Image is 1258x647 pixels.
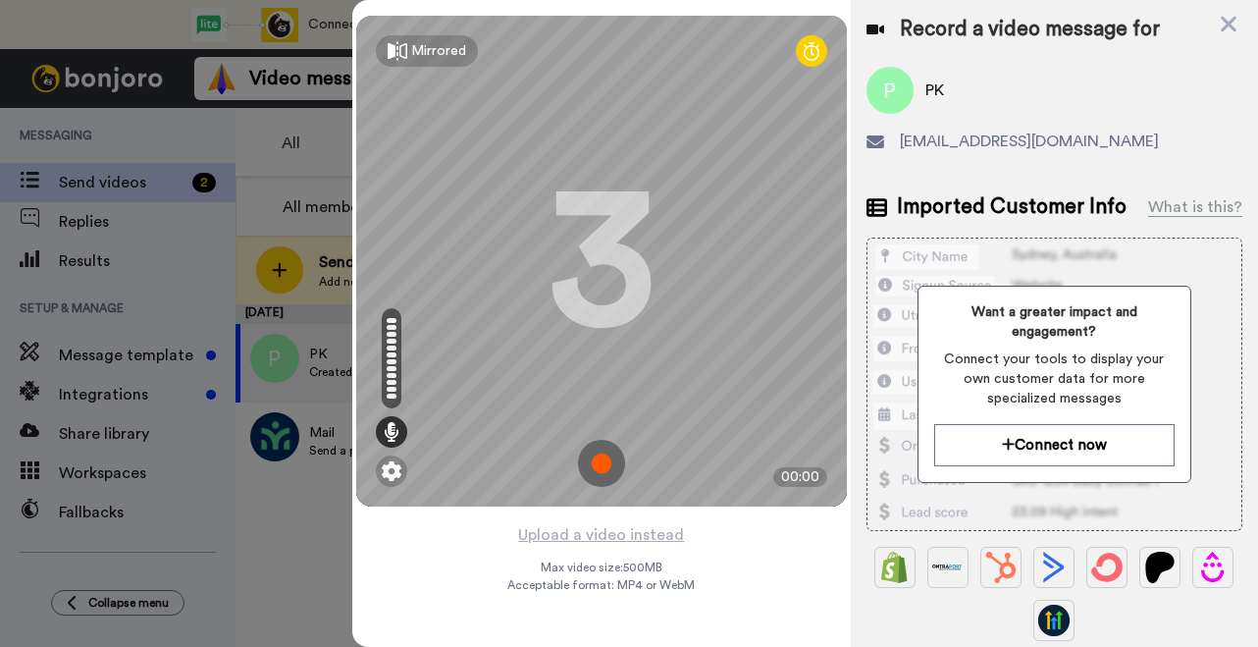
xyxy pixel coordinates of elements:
[507,577,695,593] span: Acceptable format: MP4 or WebM
[985,552,1017,583] img: Hubspot
[548,188,655,335] div: 3
[934,302,1175,342] span: Want a greater impact and engagement?
[1038,605,1070,636] img: GoHighLevel
[879,552,911,583] img: Shopify
[578,440,625,487] img: ic_record_start.svg
[1091,552,1123,583] img: ConvertKit
[897,192,1127,222] span: Imported Customer Info
[934,424,1175,466] button: Connect now
[1038,552,1070,583] img: ActiveCampaign
[1148,195,1242,219] div: What is this?
[934,350,1175,408] span: Connect your tools to display your own customer data for more specialized messages
[382,461,401,481] img: ic_gear.svg
[932,552,964,583] img: Ontraport
[773,467,827,487] div: 00:00
[1144,552,1176,583] img: Patreon
[512,522,690,548] button: Upload a video instead
[1197,552,1229,583] img: Drip
[541,560,662,575] span: Max video size: 500 MB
